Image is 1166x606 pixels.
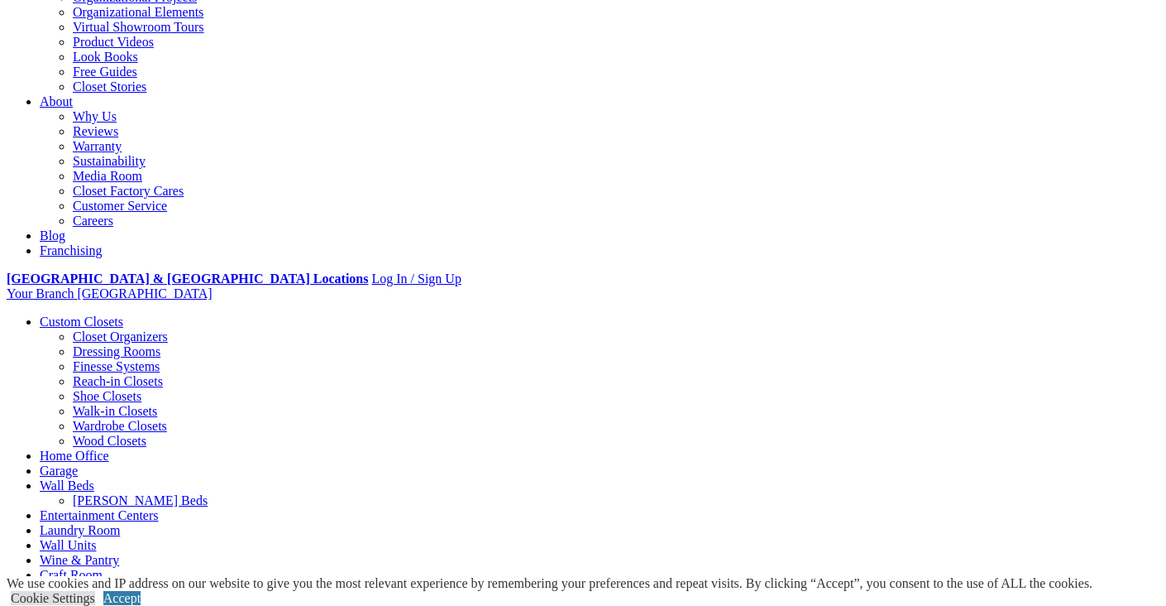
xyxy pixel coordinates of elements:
[40,243,103,257] a: Franchising
[40,464,78,478] a: Garage
[40,538,96,552] a: Wall Units
[73,329,168,344] a: Closet Organizers
[73,344,160,358] a: Dressing Rooms
[73,434,146,448] a: Wood Closets
[371,272,461,286] a: Log In / Sign Up
[73,124,118,138] a: Reviews
[73,169,142,183] a: Media Room
[73,139,122,153] a: Warranty
[73,493,208,507] a: [PERSON_NAME] Beds
[11,591,95,605] a: Cookie Settings
[40,449,109,463] a: Home Office
[73,404,157,418] a: Walk-in Closets
[73,65,137,79] a: Free Guides
[40,228,65,243] a: Blog
[7,286,74,301] span: Your Branch
[73,20,204,34] a: Virtual Showroom Tours
[7,286,213,301] a: Your Branch [GEOGRAPHIC_DATA]
[7,576,1092,591] div: We use cookies and IP address on our website to give you the most relevant experience by remember...
[73,154,146,168] a: Sustainability
[73,199,167,213] a: Customer Service
[7,272,368,286] a: [GEOGRAPHIC_DATA] & [GEOGRAPHIC_DATA] Locations
[73,374,163,388] a: Reach-in Closets
[73,184,184,198] a: Closet Factory Cares
[40,315,123,329] a: Custom Closets
[73,79,146,94] a: Closet Stories
[73,214,113,228] a: Careers
[40,479,94,493] a: Wall Beds
[73,35,154,49] a: Product Videos
[40,94,73,108] a: About
[73,419,167,433] a: Wardrobe Closets
[40,568,103,582] a: Craft Room
[103,591,141,605] a: Accept
[40,508,159,522] a: Entertainment Centers
[77,286,212,301] span: [GEOGRAPHIC_DATA]
[73,109,117,123] a: Why Us
[73,5,203,19] a: Organizational Elements
[40,523,120,537] a: Laundry Room
[73,50,138,64] a: Look Books
[73,389,141,403] a: Shoe Closets
[73,359,160,373] a: Finesse Systems
[40,553,119,567] a: Wine & Pantry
